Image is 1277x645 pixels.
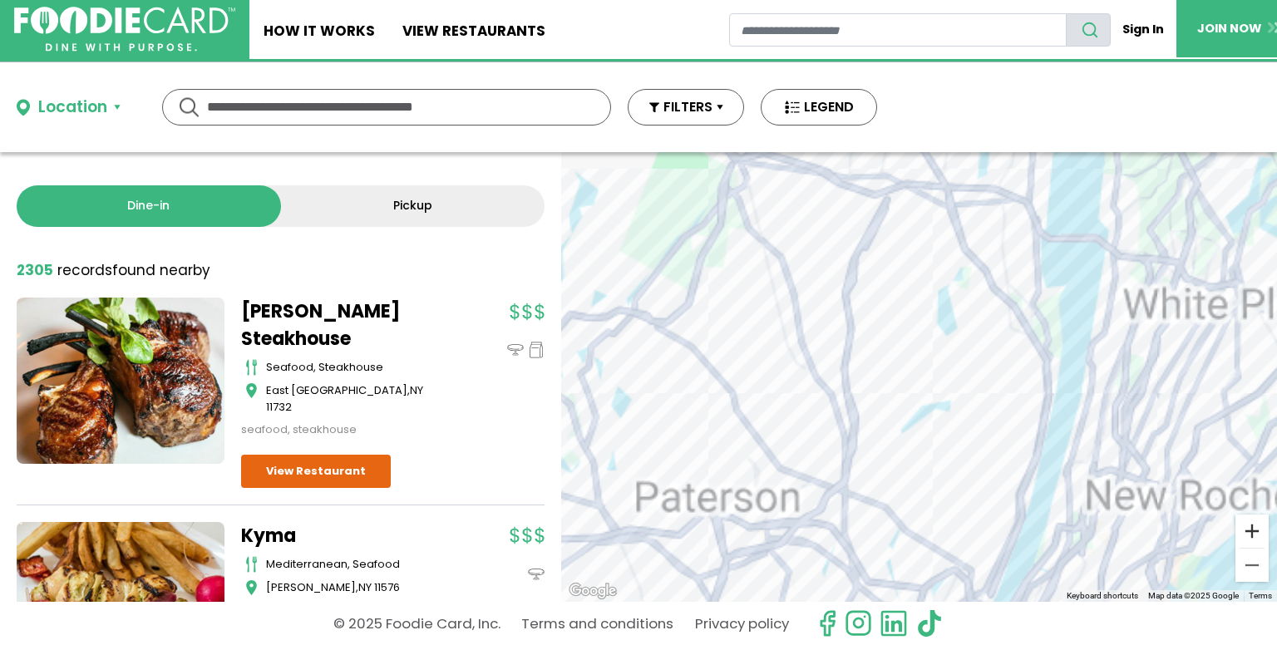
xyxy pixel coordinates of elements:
[813,609,841,638] svg: check us out on facebook
[266,556,449,573] div: mediterranean, seafood
[241,522,449,549] a: Kyma
[14,7,235,52] img: FoodieCard; Eat, Drink, Save, Donate
[761,89,877,126] button: LEGEND
[333,609,500,638] p: © 2025 Foodie Card, Inc.
[266,382,407,398] span: East [GEOGRAPHIC_DATA]
[266,579,356,595] span: [PERSON_NAME]
[38,96,107,120] div: Location
[565,580,620,602] img: Google
[266,382,449,415] div: ,
[57,260,112,280] span: records
[17,96,121,120] button: Location
[241,298,449,352] a: [PERSON_NAME] Steakhouse
[266,399,292,415] span: 11732
[245,556,258,573] img: cutlery_icon.svg
[1235,549,1269,582] button: Zoom out
[17,260,53,280] strong: 2305
[729,13,1067,47] input: restaurant search
[17,260,210,282] div: found nearby
[374,579,400,595] span: 11576
[358,579,372,595] span: NY
[1148,591,1239,600] span: Map data ©2025 Google
[1235,515,1269,548] button: Zoom in
[628,89,744,126] button: FILTERS
[565,580,620,602] a: Open this area in Google Maps (opens a new window)
[241,421,449,438] div: seafood, steakhouse
[880,609,908,638] img: linkedin.svg
[915,609,944,638] img: tiktok.svg
[266,579,449,596] div: ,
[695,609,789,638] a: Privacy policy
[245,359,258,376] img: cutlery_icon.svg
[410,382,423,398] span: NY
[17,185,281,227] a: Dine-in
[1066,13,1111,47] button: search
[507,342,524,358] img: dinein_icon.svg
[528,566,545,583] img: dinein_icon.svg
[245,382,258,399] img: map_icon.svg
[281,185,545,227] a: Pickup
[1067,590,1138,602] button: Keyboard shortcuts
[1111,13,1176,46] a: Sign In
[241,455,391,488] a: View Restaurant
[521,609,673,638] a: Terms and conditions
[528,342,545,358] img: pickup_icon.svg
[1249,591,1272,600] a: Terms
[245,579,258,596] img: map_icon.svg
[266,359,449,376] div: seafood, steakhouse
